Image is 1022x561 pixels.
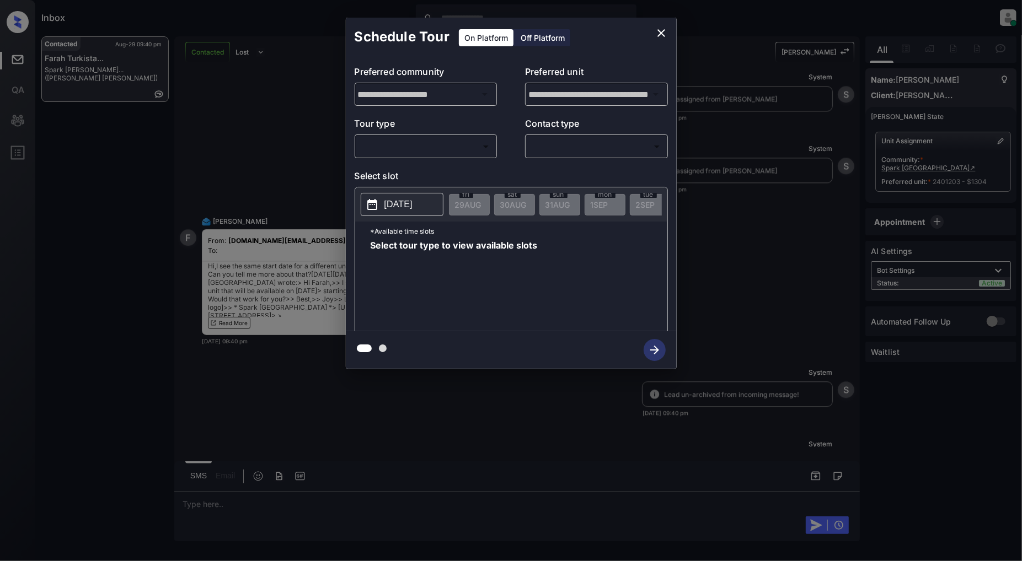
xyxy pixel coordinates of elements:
[384,198,413,211] p: [DATE]
[346,18,458,56] h2: Schedule Tour
[525,65,668,83] p: Preferred unit
[355,169,668,187] p: Select slot
[361,193,443,216] button: [DATE]
[371,222,667,241] p: *Available time slots
[355,65,497,83] p: Preferred community
[515,29,570,46] div: Off Platform
[459,29,513,46] div: On Platform
[371,241,538,329] span: Select tour type to view available slots
[525,117,668,134] p: Contact type
[355,117,497,134] p: Tour type
[650,22,672,44] button: close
